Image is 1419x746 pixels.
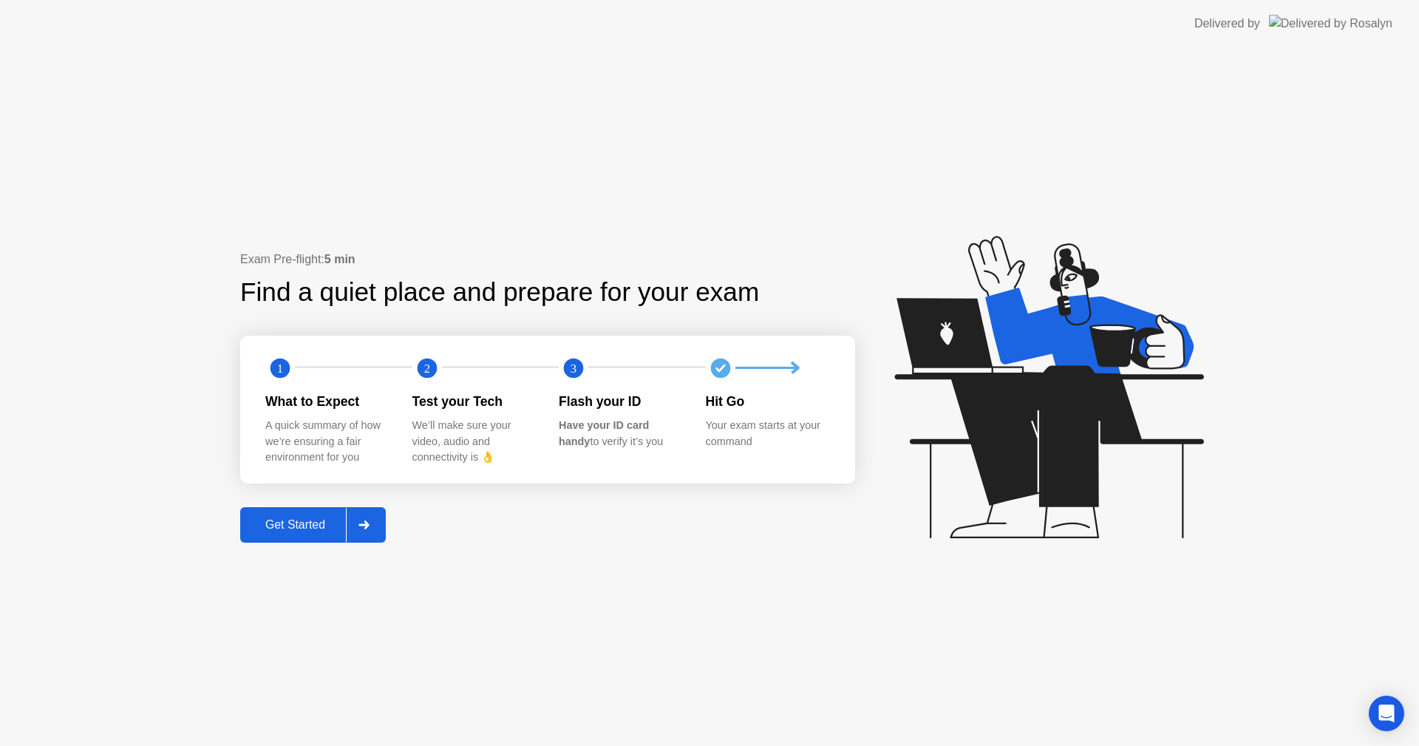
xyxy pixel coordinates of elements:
button: Get Started [240,507,386,543]
div: What to Expect [265,392,389,411]
div: Test your Tech [412,392,536,411]
text: 3 [571,361,576,375]
text: 1 [277,361,283,375]
div: We’ll make sure your video, audio and connectivity is 👌 [412,418,536,466]
div: Your exam starts at your command [706,418,829,450]
div: Exam Pre-flight: [240,251,855,268]
div: Delivered by [1194,15,1260,33]
div: Get Started [245,518,346,532]
b: 5 min [324,253,355,265]
div: Hit Go [706,392,829,411]
div: Flash your ID [559,392,682,411]
text: 2 [423,361,429,375]
div: to verify it’s you [559,418,682,450]
div: Find a quiet place and prepare for your exam [240,273,761,312]
div: A quick summary of how we’re ensuring a fair environment for you [265,418,389,466]
img: Delivered by Rosalyn [1269,15,1392,32]
b: Have your ID card handy [559,419,649,447]
div: Open Intercom Messenger [1369,696,1404,731]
